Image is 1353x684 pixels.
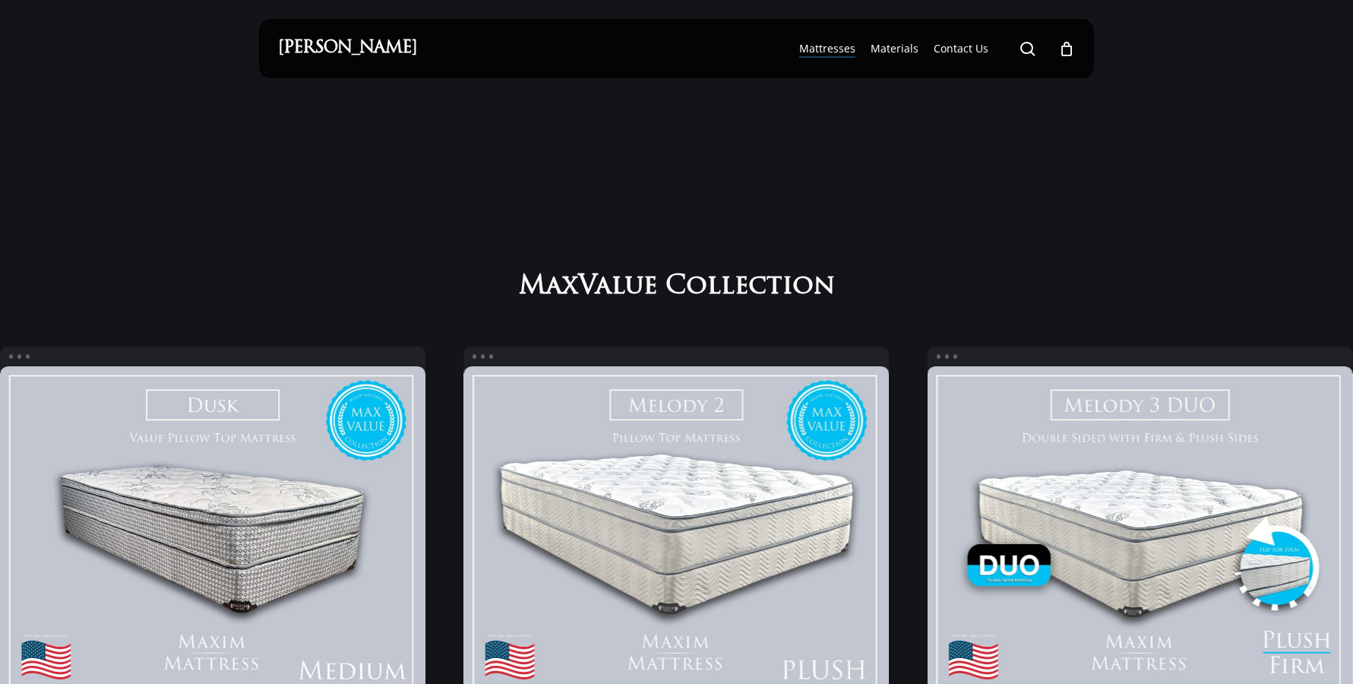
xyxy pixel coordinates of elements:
[511,269,842,302] h2: MaxValue Collection
[278,40,417,57] a: [PERSON_NAME]
[799,41,855,55] span: Mattresses
[871,41,918,56] a: Materials
[519,271,657,302] span: MaxValue
[799,41,855,56] a: Mattresses
[792,19,1075,78] nav: Main Menu
[1058,40,1075,57] a: Cart
[934,41,988,55] span: Contact Us
[665,271,835,302] span: Collection
[871,41,918,55] span: Materials
[934,41,988,56] a: Contact Us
